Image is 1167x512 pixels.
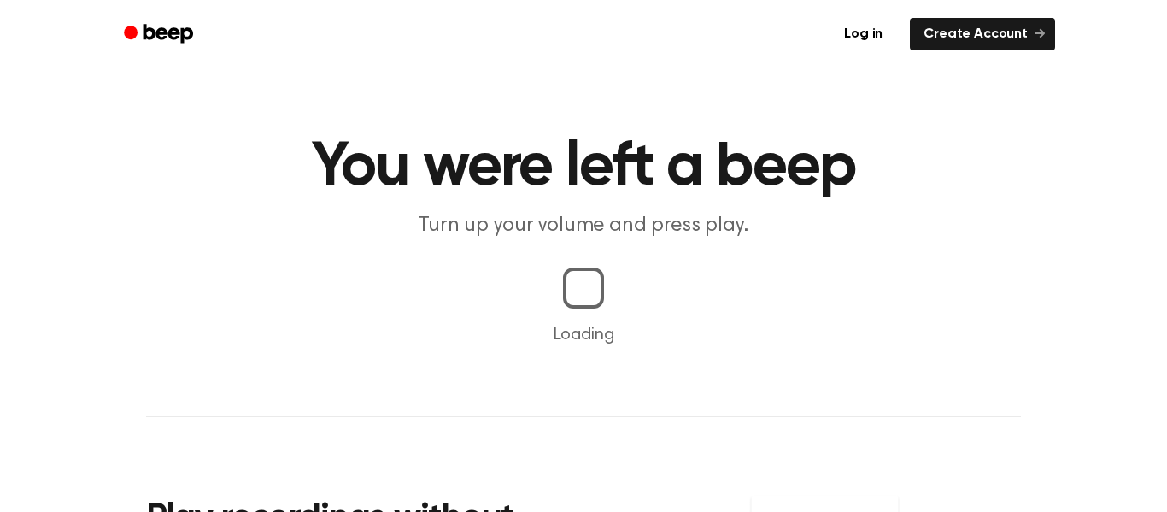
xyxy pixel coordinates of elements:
[21,322,1146,348] p: Loading
[827,15,900,54] a: Log in
[112,18,208,51] a: Beep
[910,18,1055,50] a: Create Account
[146,137,1021,198] h1: You were left a beep
[255,212,912,240] p: Turn up your volume and press play.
